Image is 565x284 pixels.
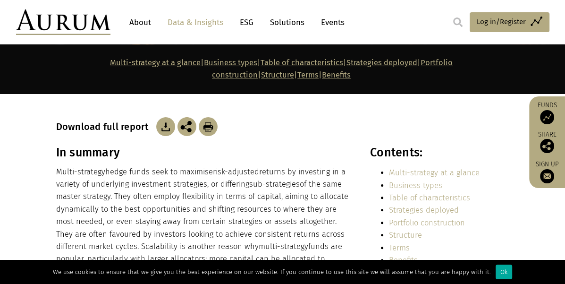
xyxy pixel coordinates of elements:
a: Structure [261,70,294,79]
div: Ok [496,265,512,279]
a: Funds [534,101,560,124]
a: Multi-strategy at a glance [110,58,201,67]
h3: Download full report [56,121,154,132]
img: Access Funds [540,110,554,124]
a: Multi-strategy at a glance [389,168,480,177]
span: risk-adjusted [213,167,259,176]
img: search.svg [453,17,463,27]
span: multi-strategy [259,242,308,251]
img: Download Article [156,117,175,136]
img: Share this post [177,117,196,136]
a: ESG [235,14,258,31]
a: Table of characteristics [261,58,343,67]
a: Table of characteristics [389,193,470,202]
img: Share this post [540,139,554,153]
a: Structure [389,231,422,240]
a: Portfolio construction [389,218,465,227]
a: Solutions [265,14,309,31]
h3: Contents: [370,146,506,160]
a: Data & Insights [163,14,228,31]
strong: | [319,70,322,79]
span: sub-strategies [249,180,300,189]
a: Benefits [322,70,351,79]
a: Terms [389,243,410,252]
a: Benefits [389,256,418,265]
a: About [125,14,156,31]
a: Events [316,14,345,31]
a: Strategies deployed [346,58,417,67]
a: Sign up [534,160,560,183]
span: Log in/Register [477,16,526,27]
span: Multi-strategy [56,167,105,176]
img: Download Article [199,117,218,136]
a: Log in/Register [470,12,549,32]
div: Share [534,131,560,153]
a: Terms [297,70,319,79]
h3: In summary [56,146,350,160]
a: Business types [204,58,257,67]
img: Sign up to our newsletter [540,169,554,183]
a: Business types [389,181,442,190]
strong: | | | | | | [110,58,453,79]
a: Strategies deployed [389,206,459,215]
img: Aurum [16,9,110,35]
